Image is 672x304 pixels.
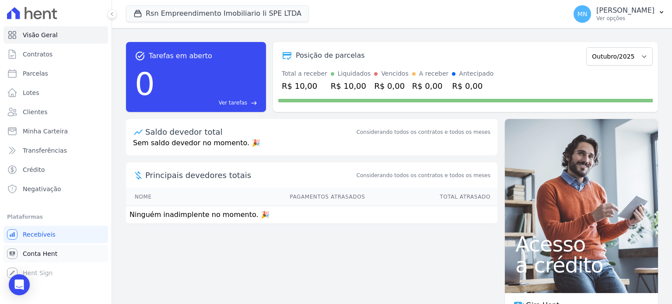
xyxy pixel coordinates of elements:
button: MN [PERSON_NAME] Ver opções [567,2,672,26]
div: R$ 0,00 [374,80,408,92]
a: Parcelas [3,65,108,82]
th: Nome [126,188,192,206]
p: [PERSON_NAME] [596,6,654,15]
span: MN [577,11,588,17]
a: Conta Hent [3,245,108,262]
a: Ver tarefas east [158,99,257,107]
div: R$ 10,00 [331,80,371,92]
span: Ver tarefas [219,99,247,107]
div: Liquidados [338,69,371,78]
div: Saldo devedor total [145,126,355,138]
a: Visão Geral [3,26,108,44]
span: Contratos [23,50,52,59]
button: Rsn Empreendimento Imobiliario Ii SPE LTDA [126,5,309,22]
span: Conta Hent [23,249,57,258]
span: Principais devedores totais [145,169,355,181]
th: Total Atrasado [365,188,497,206]
a: Transferências [3,142,108,159]
span: east [251,100,257,106]
a: Minha Carteira [3,122,108,140]
div: Antecipado [459,69,493,78]
div: Vencidos [381,69,408,78]
span: task_alt [135,51,145,61]
span: Visão Geral [23,31,58,39]
p: Sem saldo devedor no momento. 🎉 [126,138,497,155]
th: Pagamentos Atrasados [192,188,366,206]
span: Acesso [515,234,647,255]
span: Tarefas em aberto [149,51,212,61]
span: Lotes [23,88,39,97]
span: Parcelas [23,69,48,78]
div: 0 [135,61,155,107]
td: Ninguém inadimplente no momento. 🎉 [126,206,497,224]
a: Crédito [3,161,108,178]
a: Clientes [3,103,108,121]
span: Clientes [23,108,47,116]
div: Plataformas [7,212,105,222]
span: Transferências [23,146,67,155]
div: Total a receber [282,69,327,78]
span: Crédito [23,165,45,174]
span: Considerando todos os contratos e todos os meses [357,171,490,179]
span: a crédito [515,255,647,276]
div: R$ 0,00 [412,80,449,92]
div: R$ 10,00 [282,80,327,92]
a: Lotes [3,84,108,101]
div: Open Intercom Messenger [9,274,30,295]
span: Recebíveis [23,230,56,239]
div: R$ 0,00 [452,80,493,92]
span: Minha Carteira [23,127,68,136]
div: A receber [419,69,449,78]
a: Recebíveis [3,226,108,243]
span: Negativação [23,185,61,193]
a: Negativação [3,180,108,198]
div: Considerando todos os contratos e todos os meses [357,128,490,136]
a: Contratos [3,45,108,63]
div: Posição de parcelas [296,50,365,61]
p: Ver opções [596,15,654,22]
